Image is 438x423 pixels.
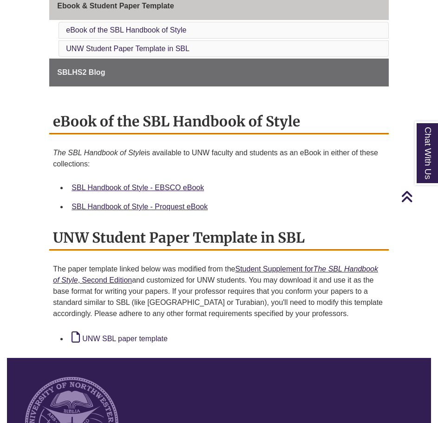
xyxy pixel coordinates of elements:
[53,265,378,284] em: The SBL Handbook of Style
[49,59,388,86] a: SBLHS2 Blog
[53,265,378,284] a: Student Supplement forThe SBL Handbook of Style, Second Edition
[72,203,208,211] a: SBL Handbook of Style - Proquest eBook
[53,149,144,157] em: The SBL Handbook of Style
[401,190,436,203] a: Back to Top
[57,68,105,76] span: SBLHS2 Blog
[53,144,385,173] p: is available to UNW faculty and students as an eBook in either of these collections:
[49,110,388,134] h2: eBook of the SBL Handbook of Style
[49,226,388,251] h2: UNW Student Paper Template in SBL
[53,260,385,323] p: The paper template linked below was modified from the and customized for UNW students. You may do...
[66,26,186,34] a: eBook of the SBL Handbook of Style
[72,335,167,343] a: UNW SBL paper template
[66,45,190,53] a: UNW Student Paper Template in SBL
[72,184,204,192] a: SBL Handbook of Style - EBSCO eBook
[57,2,174,10] span: Ebook & Student Paper Template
